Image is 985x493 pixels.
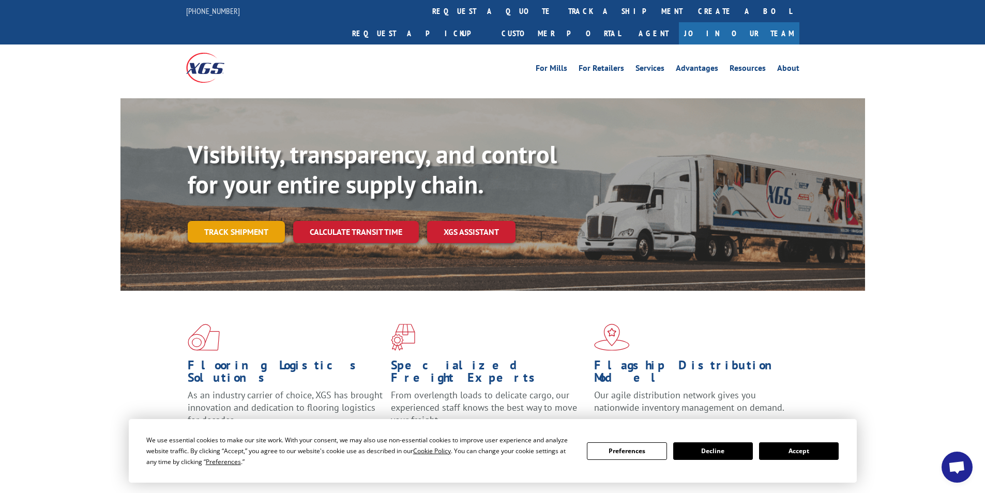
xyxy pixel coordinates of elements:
a: [PHONE_NUMBER] [186,6,240,16]
a: For Mills [536,64,567,76]
a: Join Our Team [679,22,799,44]
b: Visibility, transparency, and control for your entire supply chain. [188,138,557,200]
img: xgs-icon-focused-on-flooring-red [391,324,415,351]
a: Agent [628,22,679,44]
span: Cookie Policy [413,446,451,455]
span: As an industry carrier of choice, XGS has brought innovation and dedication to flooring logistics... [188,389,383,426]
a: Request a pickup [344,22,494,44]
button: Accept [759,442,839,460]
span: Our agile distribution network gives you nationwide inventory management on demand. [594,389,784,413]
a: For Retailers [579,64,624,76]
a: Services [635,64,664,76]
div: Cookie Consent Prompt [129,419,857,483]
a: About [777,64,799,76]
a: Calculate transit time [293,221,419,243]
div: We use essential cookies to make our site work. With your consent, we may also use non-essential ... [146,435,574,467]
h1: Flagship Distribution Model [594,359,790,389]
img: xgs-icon-flagship-distribution-model-red [594,324,630,351]
a: Customer Portal [494,22,628,44]
span: Preferences [206,457,241,466]
img: xgs-icon-total-supply-chain-intelligence-red [188,324,220,351]
a: Resources [730,64,766,76]
div: Open chat [942,452,973,483]
h1: Flooring Logistics Solutions [188,359,383,389]
button: Preferences [587,442,666,460]
a: Track shipment [188,221,285,243]
a: Advantages [676,64,718,76]
h1: Specialized Freight Experts [391,359,586,389]
p: From overlength loads to delicate cargo, our experienced staff knows the best way to move your fr... [391,389,586,435]
button: Decline [673,442,753,460]
a: XGS ASSISTANT [427,221,516,243]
